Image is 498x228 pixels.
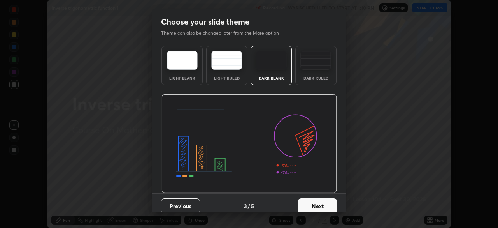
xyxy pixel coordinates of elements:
p: Theme can also be changed later from the More option [161,30,287,37]
h4: / [248,202,250,210]
img: lightRuledTheme.5fabf969.svg [211,51,242,70]
img: darkTheme.f0cc69e5.svg [256,51,287,70]
h4: 5 [251,202,254,210]
h4: 3 [244,202,247,210]
h2: Choose your slide theme [161,17,249,27]
div: Dark Ruled [300,76,331,80]
button: Next [298,198,337,214]
img: darkThemeBanner.d06ce4a2.svg [161,94,337,193]
div: Dark Blank [256,76,287,80]
div: Light Ruled [211,76,242,80]
div: Light Blank [167,76,198,80]
img: lightTheme.e5ed3b09.svg [167,51,198,70]
button: Previous [161,198,200,214]
img: darkRuledTheme.de295e13.svg [300,51,331,70]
